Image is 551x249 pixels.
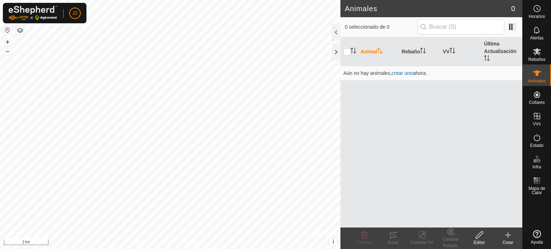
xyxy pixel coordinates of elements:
button: Capas del Mapa [16,26,24,35]
span: i [333,239,334,245]
td: Aún no hay animales, ahora. [340,66,522,80]
span: Ayuda [531,240,543,244]
p-sorticon: Activar para ordenar [350,49,356,54]
div: Editar [465,239,494,246]
img: Logo Gallagher [9,6,57,20]
th: Rebaño [399,37,440,66]
span: Alertas [530,36,543,40]
span: Horarios [529,14,545,19]
span: Collares [529,100,545,105]
div: Cambiar VV [408,239,436,246]
th: VV [440,37,481,66]
span: Estado [530,143,543,148]
h2: Animales [345,4,511,13]
th: Animal [358,37,399,66]
span: crear uno [392,70,413,76]
p-sorticon: Activar para ordenar [449,49,455,54]
p-sorticon: Activar para ordenar [420,49,426,54]
span: Eliminar [357,240,372,245]
a: Ayuda [523,227,551,247]
div: Crear [494,239,522,246]
button: i [329,238,337,246]
p-sorticon: Activar para ordenar [377,49,383,54]
input: Buscar (S) [418,19,504,34]
button: Restablecer Mapa [3,26,12,34]
p-sorticon: Activar para ordenar [484,56,490,62]
span: J2 [72,9,78,17]
span: Animales [528,79,546,83]
span: Mapa de Calor [524,186,549,195]
span: VVs [533,122,541,126]
span: 0 seleccionado de 0 [345,23,417,31]
button: – [3,47,12,56]
div: Cambiar Rebaño [436,236,465,249]
a: Contáctenos [183,240,207,246]
div: Rutas [379,239,408,246]
span: Rebaños [528,57,545,62]
span: 0 [511,3,515,14]
span: Infra [532,165,541,169]
a: Política de Privacidad [133,240,174,246]
th: Última Actualización [481,37,522,66]
button: + [3,38,12,46]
